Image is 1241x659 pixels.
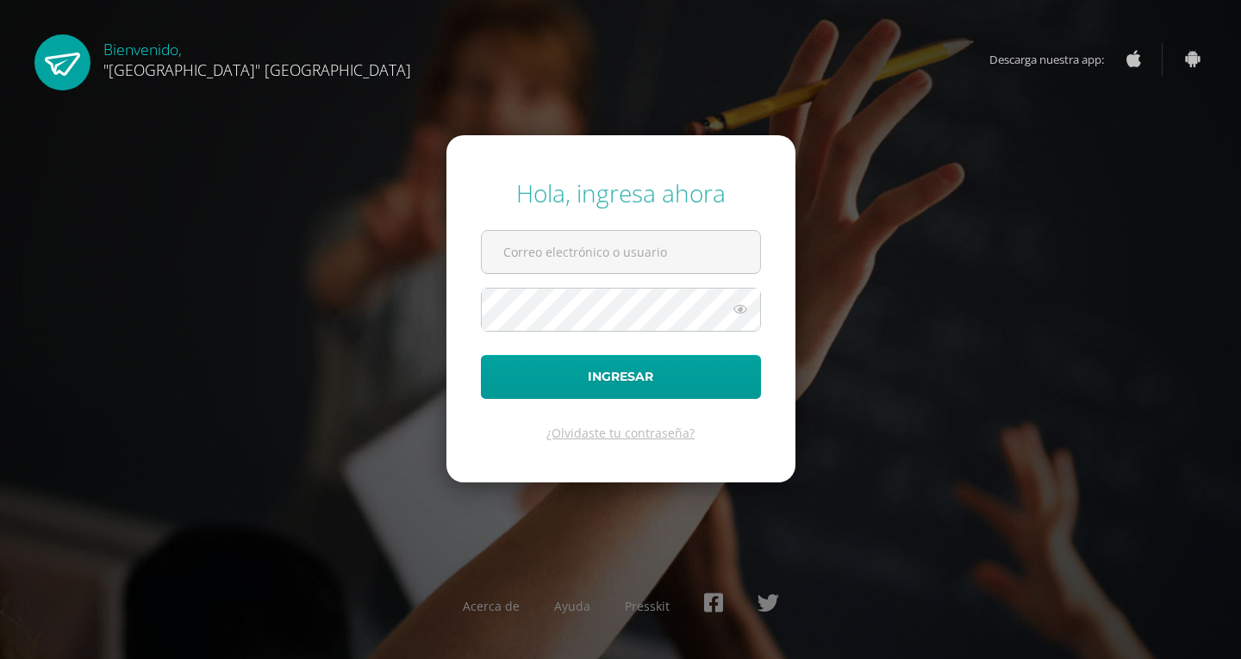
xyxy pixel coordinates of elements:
[103,34,411,80] div: Bienvenido,
[625,598,670,614] a: Presskit
[481,355,761,399] button: Ingresar
[463,598,520,614] a: Acerca de
[989,43,1121,76] span: Descarga nuestra app:
[546,425,695,441] a: ¿Olvidaste tu contraseña?
[481,177,761,209] div: Hola, ingresa ahora
[554,598,590,614] a: Ayuda
[482,231,760,273] input: Correo electrónico o usuario
[103,59,411,80] span: "[GEOGRAPHIC_DATA]" [GEOGRAPHIC_DATA]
